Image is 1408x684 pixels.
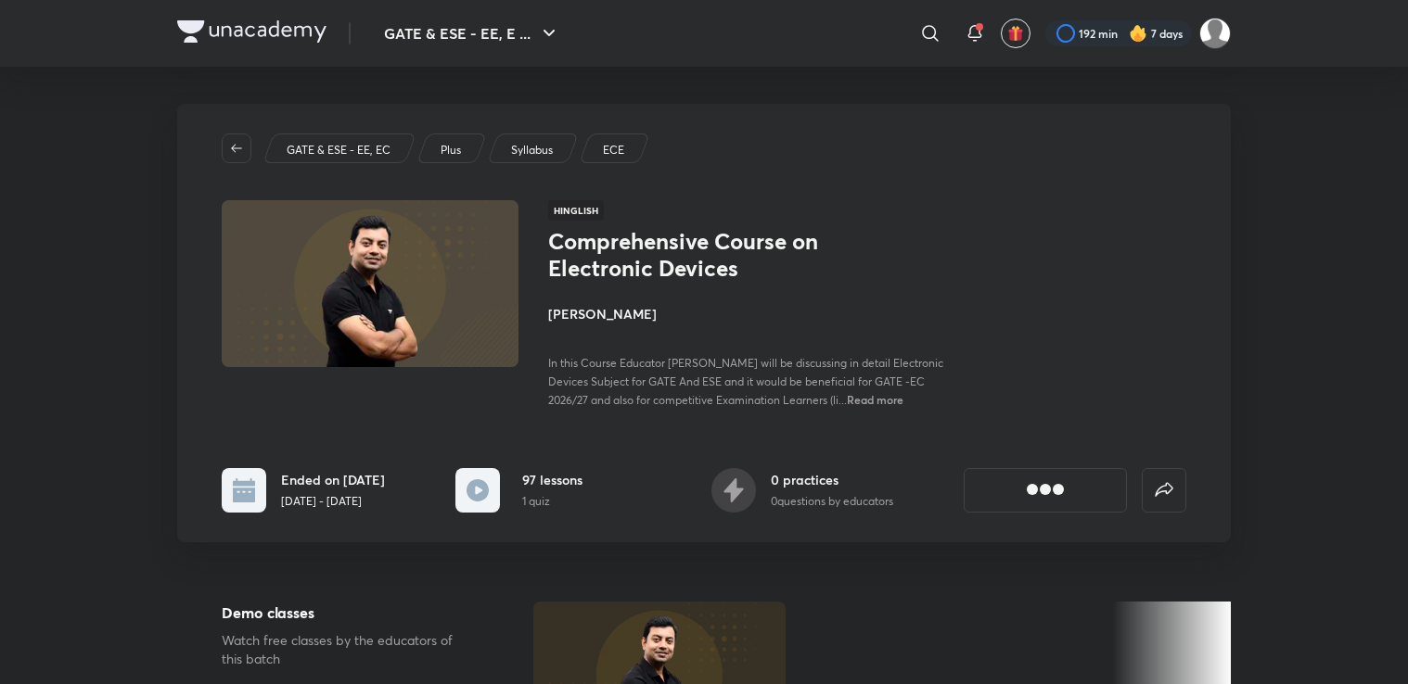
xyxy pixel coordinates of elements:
a: Plus [438,142,465,158]
span: Read more [847,392,903,407]
h6: 97 lessons [522,470,582,489]
img: Thumbnail [219,198,521,369]
h6: Ended on [DATE] [281,470,385,489]
p: ECE [603,142,624,158]
button: false [1142,468,1186,513]
p: [DATE] - [DATE] [281,493,385,510]
p: Syllabus [511,142,553,158]
img: avatar [1007,25,1024,42]
a: Company Logo [177,20,326,47]
span: Hinglish [548,200,604,221]
img: streak [1129,24,1147,43]
a: Syllabus [508,142,557,158]
h6: 0 practices [771,470,893,489]
a: GATE & ESE - EE, EC [284,142,394,158]
img: Avantika Choudhary [1199,18,1231,49]
img: Company Logo [177,20,326,43]
button: [object Object] [964,468,1127,513]
p: 1 quiz [522,493,582,510]
button: GATE & ESE - EE, E ... [373,15,571,52]
p: Watch free classes by the educators of this batch [222,631,474,668]
p: Plus [441,142,461,158]
p: GATE & ESE - EE, EC [287,142,390,158]
button: avatar [1001,19,1030,48]
h1: Comprehensive Course on Electronic Devices [548,228,851,282]
h5: Demo classes [222,602,474,624]
p: 0 questions by educators [771,493,893,510]
a: ECE [600,142,628,158]
h4: [PERSON_NAME] [548,304,964,323]
span: In this Course Educator [PERSON_NAME] will be discussing in detail Electronic Devices Subject for... [548,356,943,407]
